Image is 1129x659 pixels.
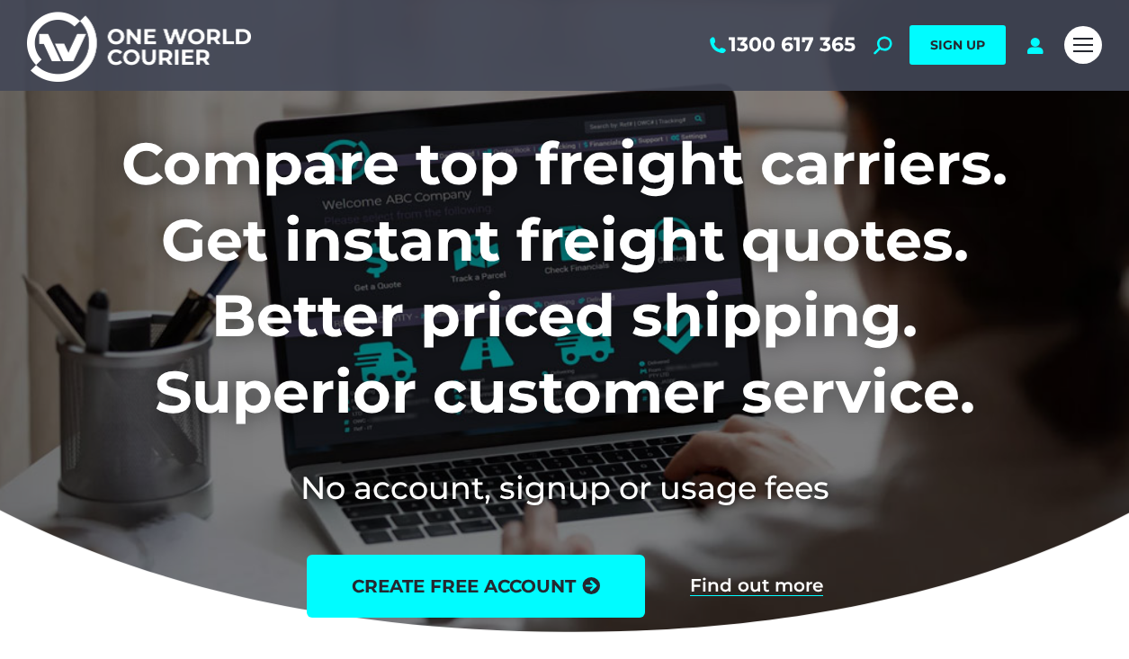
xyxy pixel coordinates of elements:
[27,9,251,82] img: One World Courier
[909,25,1006,65] a: SIGN UP
[930,37,985,53] span: SIGN UP
[27,466,1102,510] h2: No account, signup or usage fees
[1064,26,1102,64] a: Mobile menu icon
[307,555,645,618] a: create free account
[27,126,1102,430] h1: Compare top freight carriers. Get instant freight quotes. Better priced shipping. Superior custom...
[690,576,823,596] a: Find out more
[706,33,856,57] a: 1300 617 365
